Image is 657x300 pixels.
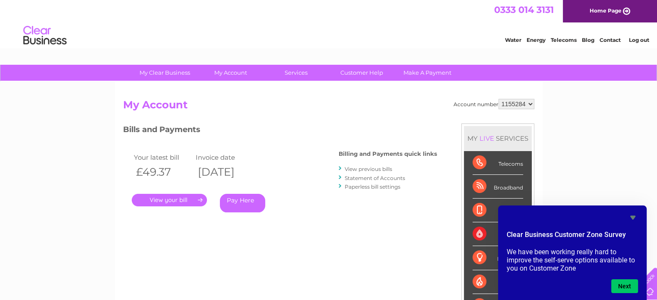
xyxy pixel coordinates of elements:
[507,248,638,272] p: We have been working really hard to improve the self-serve options available to you on Customer Zone
[464,126,532,151] div: MY SERVICES
[473,175,523,199] div: Broadband
[326,65,397,81] a: Customer Help
[132,152,194,163] td: Your latest bill
[345,166,392,172] a: View previous bills
[628,37,649,43] a: Log out
[600,37,621,43] a: Contact
[220,194,265,212] a: Pay Here
[611,279,638,293] button: Next question
[494,4,554,15] a: 0333 014 3131
[473,151,523,175] div: Telecoms
[507,212,638,293] div: Clear Business Customer Zone Survey
[132,194,207,206] a: .
[628,212,638,223] button: Hide survey
[125,5,533,42] div: Clear Business is a trading name of Verastar Limited (registered in [GEOGRAPHIC_DATA] No. 3667643...
[527,37,546,43] a: Energy
[123,123,437,139] h3: Bills and Payments
[473,222,523,246] div: Water
[392,65,463,81] a: Make A Payment
[123,99,534,115] h2: My Account
[507,230,638,244] h2: Clear Business Customer Zone Survey
[473,246,523,270] div: Electricity
[473,199,523,222] div: Mobile
[129,65,200,81] a: My Clear Business
[473,270,523,294] div: Gas
[505,37,521,43] a: Water
[345,175,405,181] a: Statement of Accounts
[132,163,194,181] th: £49.37
[582,37,594,43] a: Blog
[260,65,332,81] a: Services
[345,183,400,190] a: Paperless bill settings
[478,134,496,142] div: LIVE
[339,151,437,157] h4: Billing and Payments quick links
[454,99,534,109] div: Account number
[194,152,256,163] td: Invoice date
[551,37,577,43] a: Telecoms
[195,65,266,81] a: My Account
[194,163,256,181] th: [DATE]
[23,22,67,49] img: logo.png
